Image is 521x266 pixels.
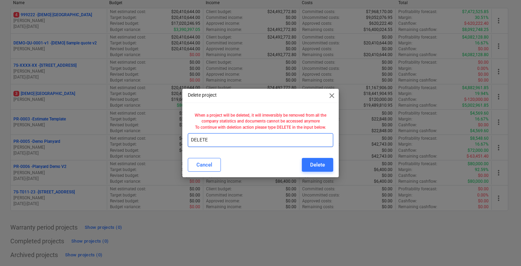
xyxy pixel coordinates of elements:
[188,158,221,172] button: Cancel
[188,133,333,147] input: DELETE
[487,233,521,266] iframe: Chat Widget
[188,92,217,99] p: Delete project
[487,233,521,266] div: 聊天小组件
[196,160,212,169] div: Cancel
[328,92,336,100] span: close
[310,160,325,169] div: Delete
[302,158,333,172] button: Delete
[191,113,330,130] p: When a project will be deleted, it will irreversibly be removed from all the company statistics a...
